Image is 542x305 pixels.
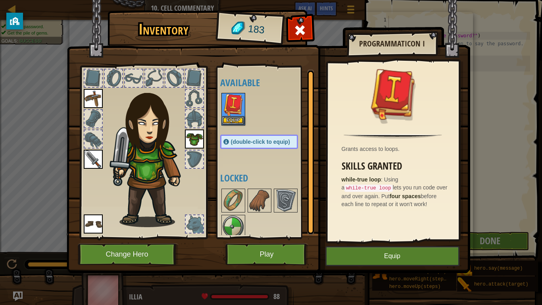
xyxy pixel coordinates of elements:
button: Equip [325,246,459,266]
h3: Skills Granted [342,161,448,172]
span: : [381,176,384,183]
img: guardian_hair.png [110,81,195,227]
img: portrait.png [84,89,103,108]
img: portrait.png [367,68,419,120]
img: portrait.png [222,216,244,238]
button: Equip [222,116,244,125]
img: portrait.png [222,189,244,212]
img: portrait.png [222,94,244,116]
button: Change Hero [78,243,179,265]
img: portrait.png [275,189,297,212]
img: portrait.png [84,214,103,234]
strong: four spaces [390,193,421,199]
button: privacy banner [6,13,23,29]
img: portrait.png [248,189,271,212]
code: while-true loop [344,185,392,192]
strong: while-true loop [342,176,381,183]
div: Grants access to loops. [342,145,448,153]
h4: Locked [220,173,314,183]
h4: Available [220,77,314,88]
img: portrait.png [84,150,103,169]
button: Play [225,243,308,265]
span: Using a lets you run code over and over again. Put before each line to repeat or it won't work! [342,176,448,207]
h1: Inventory [113,21,214,38]
span: 183 [247,22,265,37]
span: (double-click to equip) [231,139,290,145]
img: hr.png [344,134,442,139]
h2: Programmaticon I [355,39,429,48]
img: portrait.png [185,129,204,149]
